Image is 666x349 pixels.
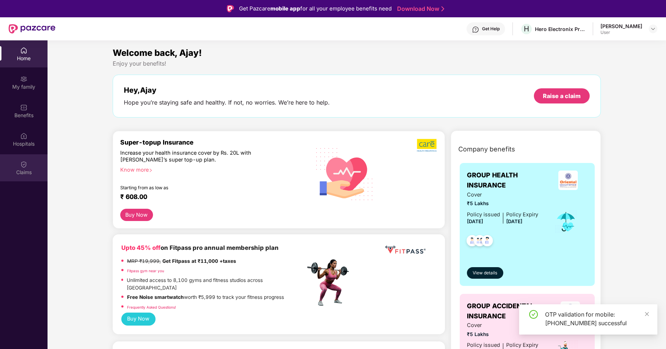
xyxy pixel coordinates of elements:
[127,258,161,264] del: MRP ₹19,999,
[227,5,234,12] img: Logo
[121,313,156,326] button: Buy Now
[482,26,500,32] div: Get Help
[458,144,515,154] span: Company benefits
[120,149,274,163] div: Increase your health insurance cover by Rs. 20L with [PERSON_NAME]’s super top-up plan.
[310,138,379,208] img: svg+xml;base64,PHN2ZyB4bWxucz0iaHR0cDovL3d3dy53My5vcmcvMjAwMC9zdmciIHhtbG5zOnhsaW5rPSJodHRwOi8vd3...
[467,218,483,224] span: [DATE]
[558,171,578,190] img: insurerLogo
[529,310,538,319] span: check-circle
[384,243,427,256] img: fppp.png
[417,138,437,152] img: b5dec4f62d2307b9de63beb79f102df3.png
[467,191,538,199] span: Cover
[127,293,284,301] p: worth ₹5,999 to track your fitness progress
[127,294,184,300] strong: Free Noise smartwatch
[120,185,275,190] div: Starting from as low as
[20,132,27,140] img: svg+xml;base64,PHN2ZyBpZD0iSG9zcGl0YWxzIiB4bWxucz0iaHR0cDovL3d3dy53My5vcmcvMjAwMC9zdmciIHdpZHRoPS...
[20,47,27,54] img: svg+xml;base64,PHN2ZyBpZD0iSG9tZSIgeG1sbnM9Imh0dHA6Ly93d3cudzMub3JnLzIwMDAvc3ZnIiB3aWR0aD0iMjAiIG...
[441,5,444,13] img: Stroke
[120,209,153,221] button: Buy Now
[467,170,549,191] span: GROUP HEALTH INSURANCE
[120,193,298,202] div: ₹ 608.00
[127,305,176,309] a: Frequently Asked Questions!
[127,277,305,292] p: Unlimited access to 8,100 gyms and fitness studios across [GEOGRAPHIC_DATA]
[239,4,392,13] div: Get Pazcare for all your employee benefits need
[506,218,522,224] span: [DATE]
[305,257,355,308] img: fpp.png
[463,233,481,251] img: svg+xml;base64,PHN2ZyB4bWxucz0iaHR0cDovL3d3dy53My5vcmcvMjAwMC9zdmciIHdpZHRoPSI0OC45NDMiIGhlaWdodD...
[535,26,585,32] div: Hero Electronix Private Limited
[121,244,279,251] b: on Fitpass pro annual membership plan
[113,60,601,67] div: Enjoy your benefits!
[20,161,27,168] img: svg+xml;base64,PHN2ZyBpZD0iQ2xhaW0iIHhtbG5zPSJodHRwOi8vd3d3LnczLm9yZy8yMDAwL3N2ZyIgd2lkdGg9IjIwIi...
[149,168,153,172] span: right
[545,310,649,327] div: OTP validation for mobile: [PHONE_NUMBER] successful
[124,99,330,106] div: Hope you’re staying safe and healthy. If not, no worries. We’re here to help.
[561,301,580,321] img: insurerLogo
[467,331,538,338] span: ₹5 Lakhs
[600,30,642,35] div: User
[467,301,553,322] span: GROUP ACCIDENTAL INSURANCE
[554,210,578,234] img: icon
[270,5,300,12] strong: mobile app
[397,5,442,13] a: Download Now
[124,86,330,94] div: Hey, Ajay
[506,211,538,219] div: Policy Expiry
[467,267,503,279] button: View details
[467,211,500,219] div: Policy issued
[524,25,529,33] span: H
[650,26,656,32] img: svg+xml;base64,PHN2ZyBpZD0iRHJvcGRvd24tMzJ4MzIiIHhtbG5zPSJodHRwOi8vd3d3LnczLm9yZy8yMDAwL3N2ZyIgd2...
[600,23,642,30] div: [PERSON_NAME]
[162,258,236,264] strong: Get Fitpass at ₹11,000 +taxes
[120,138,305,146] div: Super-topup Insurance
[121,244,161,251] b: Upto 45% off
[471,233,489,251] img: svg+xml;base64,PHN2ZyB4bWxucz0iaHR0cDovL3d3dy53My5vcmcvMjAwMC9zdmciIHdpZHRoPSI0OC45MTUiIGhlaWdodD...
[9,24,55,34] img: New Pazcare Logo
[467,200,538,207] span: ₹5 Lakhs
[644,312,649,317] span: close
[113,48,202,58] span: Welcome back, Ajay!
[127,269,164,273] a: Fitpass gym near you
[20,104,27,111] img: svg+xml;base64,PHN2ZyBpZD0iQmVuZWZpdHMiIHhtbG5zPSJodHRwOi8vd3d3LnczLm9yZy8yMDAwL3N2ZyIgd2lkdGg9Ij...
[467,321,538,330] span: Cover
[543,92,581,100] div: Raise a claim
[478,233,496,251] img: svg+xml;base64,PHN2ZyB4bWxucz0iaHR0cDovL3d3dy53My5vcmcvMjAwMC9zdmciIHdpZHRoPSI0OC45NDMiIGhlaWdodD...
[20,75,27,83] img: svg+xml;base64,PHN2ZyB3aWR0aD0iMjAiIGhlaWdodD0iMjAiIHZpZXdCb3g9IjAgMCAyMCAyMCIgZmlsbD0ibm9uZSIgeG...
[120,166,301,171] div: Know more
[473,270,497,277] span: View details
[472,26,479,33] img: svg+xml;base64,PHN2ZyBpZD0iSGVscC0zMngzMiIgeG1sbnM9Imh0dHA6Ly93d3cudzMub3JnLzIwMDAvc3ZnIiB3aWR0aD...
